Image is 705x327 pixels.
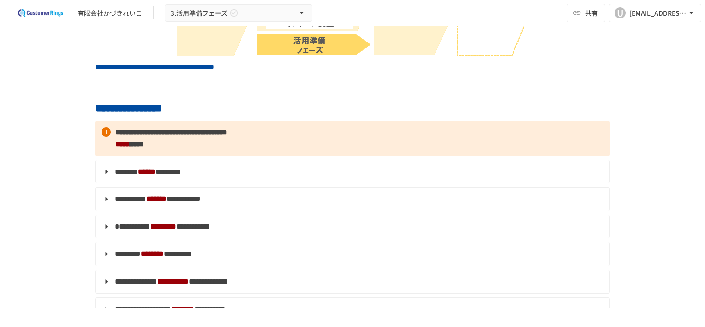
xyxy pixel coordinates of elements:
button: 共有 [567,4,605,22]
div: [EMAIL_ADDRESS][DOMAIN_NAME] [629,7,687,19]
span: 3.活用準備フェーズ [171,7,227,19]
span: 共有 [585,8,598,18]
div: 有限会社かづきれいこ [78,8,142,18]
img: 2eEvPB0nRDFhy0583kMjGN2Zv6C2P7ZKCFl8C3CzR0M [11,6,70,20]
button: 3.活用準備フェーズ [165,4,312,22]
div: U [615,7,626,18]
button: U[EMAIL_ADDRESS][DOMAIN_NAME] [609,4,701,22]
